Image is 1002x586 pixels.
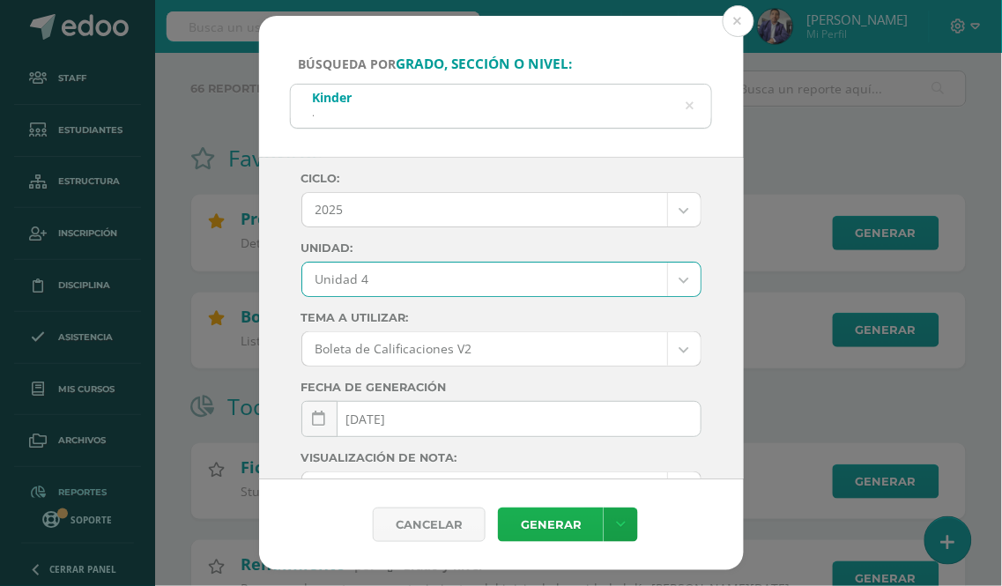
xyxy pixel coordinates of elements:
[302,263,701,296] a: Unidad 4
[302,332,701,366] a: Boleta de Calificaciones V2
[301,172,701,185] label: Ciclo:
[315,193,654,226] span: 2025
[373,508,486,542] div: Cancelar
[498,508,604,542] a: Generar
[302,402,701,436] input: Fecha de generación
[315,263,654,296] span: Unidad 4
[302,193,701,226] a: 2025
[315,332,654,366] span: Boleta de Calificaciones V2
[301,311,701,324] label: Tema a Utilizar:
[313,89,353,106] div: Kinder
[397,55,573,73] strong: grado, sección o nivel:
[291,85,712,128] input: ej. Primero primaria, etc.
[302,472,701,506] a: ---------
[313,106,353,119] div: .
[301,451,701,464] label: Visualización de nota:
[301,381,701,394] label: Fecha de generación
[301,241,701,255] label: Unidad:
[723,5,754,37] button: Close (Esc)
[315,472,654,506] span: ---------
[299,56,573,72] span: Búsqueda por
